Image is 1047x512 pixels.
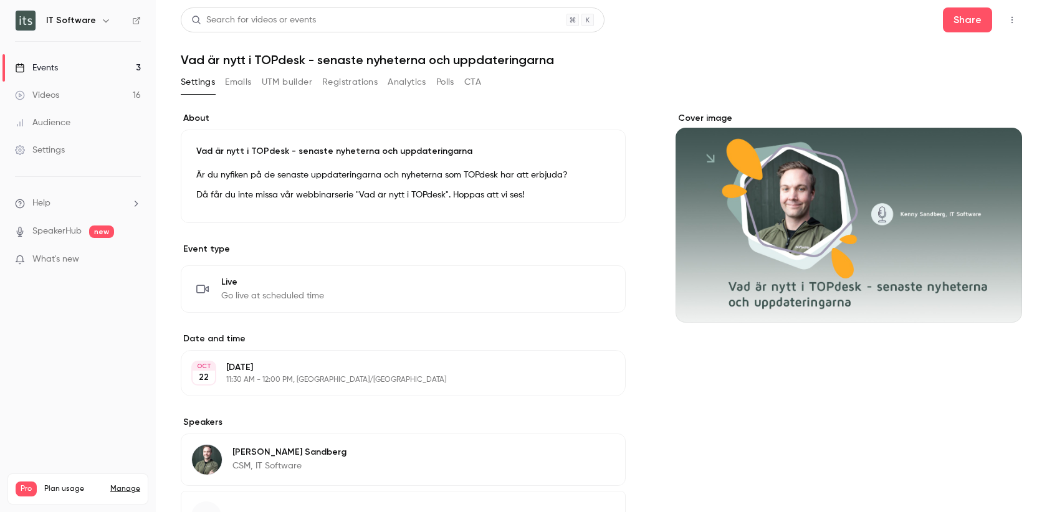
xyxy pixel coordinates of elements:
p: 11:30 AM - 12:00 PM, [GEOGRAPHIC_DATA]/[GEOGRAPHIC_DATA] [226,375,560,385]
p: Event type [181,243,626,255]
p: 22 [199,371,209,384]
div: Search for videos or events [191,14,316,27]
span: What's new [32,253,79,266]
a: Manage [110,484,140,494]
span: Plan usage [44,484,103,494]
span: Go live at scheduled time [221,290,324,302]
div: Audience [15,116,70,129]
p: [DATE] [226,361,560,374]
span: Help [32,197,50,210]
h6: IT Software [46,14,96,27]
p: [PERSON_NAME] Sandberg [232,446,347,458]
button: UTM builder [262,72,312,92]
button: Polls [436,72,454,92]
button: Emails [225,72,251,92]
label: Cover image [676,112,1022,125]
li: help-dropdown-opener [15,197,141,210]
button: Share [943,7,992,32]
div: OCT [193,362,215,371]
div: Settings [15,144,65,156]
p: Vad är nytt i TOPdesk - senaste nyheterna och uppdateringarna [196,145,610,158]
button: Registrations [322,72,378,92]
img: Kenny Sandberg [192,445,222,475]
p: Då får du inte missa vår webbinarserie "Vad är nytt i TOPdesk". Hoppas att vi ses! [196,187,610,202]
span: Pro [16,481,37,496]
h1: Vad är nytt i TOPdesk - senaste nyheterna och uppdateringarna [181,52,1022,67]
p: CSM, IT Software [232,460,347,472]
p: Är du nyfiken på de senaste uppdateringarna och nyheterna som TOPdesk har att erbjuda? [196,168,610,183]
label: About [181,112,626,125]
button: Analytics [388,72,426,92]
label: Speakers [181,416,626,429]
a: SpeakerHub [32,225,82,238]
div: Events [15,62,58,74]
span: Live [221,276,324,288]
div: Kenny Sandberg[PERSON_NAME] SandbergCSM, IT Software [181,434,626,486]
button: CTA [464,72,481,92]
section: Cover image [676,112,1022,323]
span: new [89,225,114,238]
img: IT Software [16,11,36,31]
div: Videos [15,89,59,102]
label: Date and time [181,333,626,345]
button: Settings [181,72,215,92]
